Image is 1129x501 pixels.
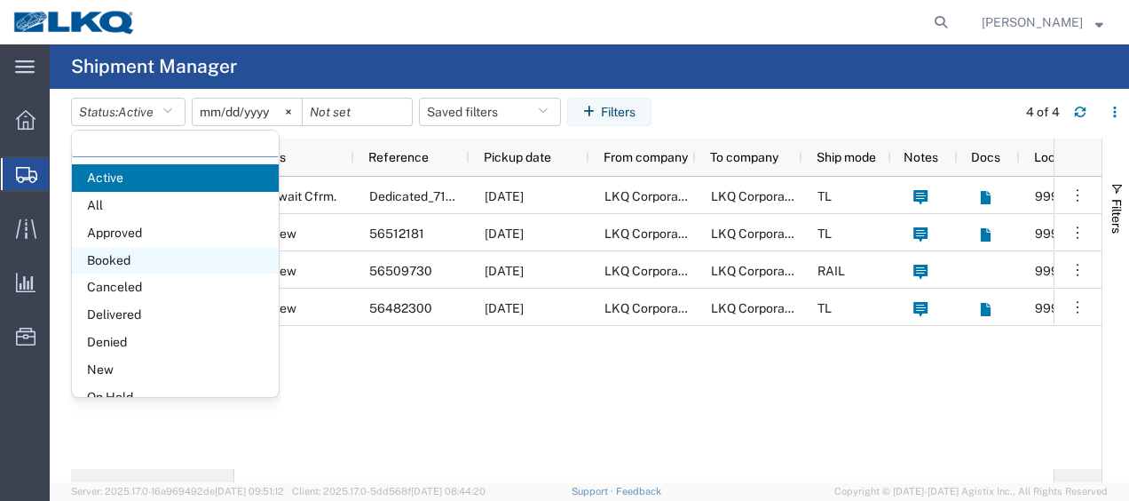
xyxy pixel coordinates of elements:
button: Status:Active [71,98,186,126]
span: On Hold [72,384,279,411]
span: From company [604,150,688,164]
span: Client: 2025.17.0-5dd568f [292,486,486,497]
span: 08/19/2025 [485,301,524,315]
span: LKQ Corporation [604,189,699,203]
a: Support [572,486,616,497]
span: New [270,290,296,327]
input: Not set [193,99,302,125]
span: LKQ Corporation [711,227,806,241]
span: Await Cfrm. [270,178,336,215]
span: TL [817,227,832,241]
a: Feedback [616,486,661,497]
span: [DATE] 08:44:20 [411,486,486,497]
span: Active [72,164,279,192]
span: Active [118,105,154,119]
button: Filters [567,98,651,126]
span: 56512181 [369,227,424,241]
span: [DATE] 09:51:12 [215,486,284,497]
span: 09/22/2025 [485,189,524,203]
input: Not set [303,99,412,125]
span: LKQ Corporation [604,301,699,315]
img: logo [12,9,137,36]
span: LKQ Corporation [604,264,699,278]
span: 08/19/2025 [485,264,524,278]
span: LKQ Corporation [604,227,699,241]
span: TL [817,189,832,203]
span: New [72,356,279,384]
h4: Shipment Manager [71,44,237,89]
span: All [72,192,279,219]
span: Notes [904,150,938,164]
span: New [270,215,296,252]
span: LKQ Corporation [711,301,806,315]
span: Dedicated_7100_1635_Eng Trans [369,189,561,203]
span: 08/26/2025 [485,227,524,241]
span: Denied [72,329,279,356]
button: Saved filters [419,98,561,126]
span: Docs [971,150,1000,164]
span: Pickup date [484,150,551,164]
button: [PERSON_NAME] [981,12,1104,33]
span: TL [817,301,832,315]
span: Booked [72,247,279,274]
span: To company [710,150,778,164]
span: RAIL [817,264,845,278]
div: 4 of 4 [1026,103,1060,122]
span: Server: 2025.17.0-16a969492de [71,486,284,497]
span: Approved [72,219,279,247]
span: LKQ Corporation [711,189,806,203]
span: Ship mode [817,150,876,164]
span: Delivered [72,301,279,329]
span: Location [1034,150,1084,164]
span: 56482300 [369,301,432,315]
span: LKQ Corporation [711,264,806,278]
span: Filters [1109,199,1124,234]
span: New [270,252,296,290]
span: Robert Benette [982,12,1083,32]
span: Reference [368,150,429,164]
span: Canceled [72,274,279,301]
span: 56509730 [369,264,432,278]
span: Copyright © [DATE]-[DATE] Agistix Inc., All Rights Reserved [834,484,1108,499]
